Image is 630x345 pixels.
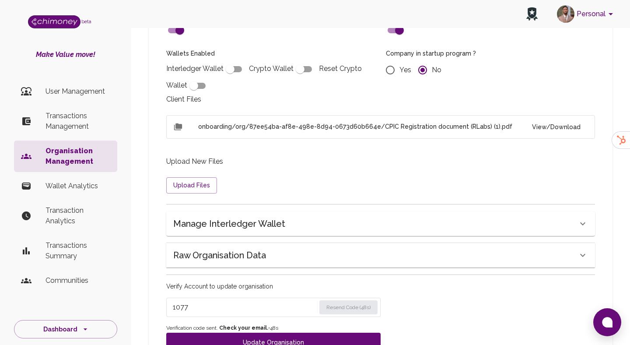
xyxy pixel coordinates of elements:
[45,205,110,226] p: Transaction Analytics
[432,65,441,75] span: No
[81,19,91,24] span: beta
[525,119,588,135] button: View/Download
[156,39,375,94] div: Interledger Wallet Crypto Wallet Reset Crypto Wallet
[28,15,80,28] img: Logo
[166,243,595,268] div: Raw Organisation Data
[166,94,595,105] p: Client Files
[45,275,110,286] p: Communities
[198,122,525,132] h6: onboarding/org/87ee54ba-af8e-498e-8d94-0673d60b664e/CPIC Registration document (RLabs) (1).pdf
[166,156,595,167] p: Upload New Files
[45,111,110,132] p: Transactions Management
[45,181,110,191] p: Wallet Analytics
[173,300,315,314] input: Enter verification code
[173,217,285,231] h6: Manage Interledger Wallet
[45,240,110,261] p: Transactions Summary
[166,177,217,194] button: Upload Files
[166,211,595,236] div: Manage Interledger Wallet
[166,282,381,291] p: Verify Account to update organisation
[166,324,381,333] span: Verification code sent. • 48 s
[45,86,110,97] p: User Management
[173,248,266,262] h6: Raw Organisation Data
[593,308,621,336] button: Open chat window
[386,49,476,59] h6: Company in startup program ?
[553,3,619,25] button: account of current user
[45,146,110,167] p: Organisation Management
[399,65,411,75] span: Yes
[219,325,268,331] strong: Check your email.
[166,49,375,59] h6: Wallets Enabled
[14,320,117,339] button: Dashboard
[557,5,574,23] img: avatar
[319,300,378,314] button: Resend Code (48s)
